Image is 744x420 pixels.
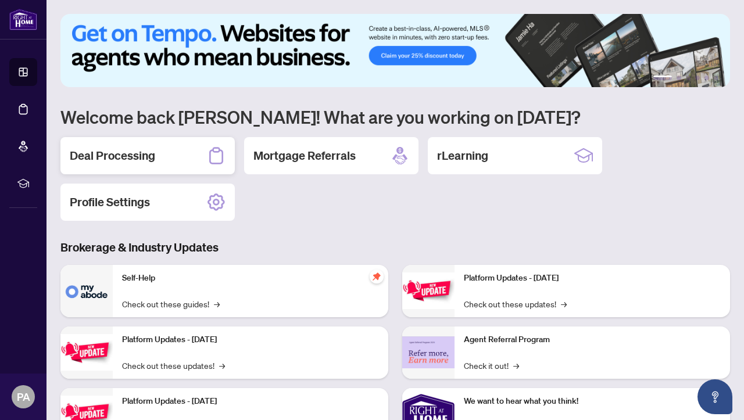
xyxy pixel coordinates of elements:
p: Platform Updates - [DATE] [122,395,379,408]
button: 4 [695,76,700,80]
img: Platform Updates - June 23, 2025 [402,272,455,309]
h2: Deal Processing [70,148,155,164]
img: Agent Referral Program [402,336,455,368]
span: pushpin [370,270,384,283]
button: 6 [714,76,718,80]
img: logo [9,9,37,30]
span: → [561,297,567,310]
a: Check out these updates!→ [464,297,567,310]
p: We want to hear what you think! [464,395,721,408]
img: Self-Help [60,265,113,317]
a: Check out these updates!→ [122,359,225,372]
button: 1 [653,76,672,80]
button: 2 [677,76,681,80]
h1: Welcome back [PERSON_NAME]! What are you working on [DATE]? [60,106,730,128]
span: → [219,359,225,372]
span: → [214,297,220,310]
h2: Mortgage Referrals [253,148,356,164]
a: Check it out!→ [464,359,519,372]
span: PA [17,389,30,405]
button: 5 [704,76,709,80]
button: Open asap [697,379,732,414]
img: Slide 0 [60,14,730,87]
p: Platform Updates - [DATE] [122,333,379,346]
p: Agent Referral Program [464,333,721,346]
button: 3 [686,76,691,80]
span: → [513,359,519,372]
h2: rLearning [437,148,488,164]
a: Check out these guides!→ [122,297,220,310]
p: Platform Updates - [DATE] [464,272,721,285]
h2: Profile Settings [70,194,150,210]
img: Platform Updates - September 16, 2025 [60,334,113,371]
h3: Brokerage & Industry Updates [60,239,730,256]
p: Self-Help [122,272,379,285]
